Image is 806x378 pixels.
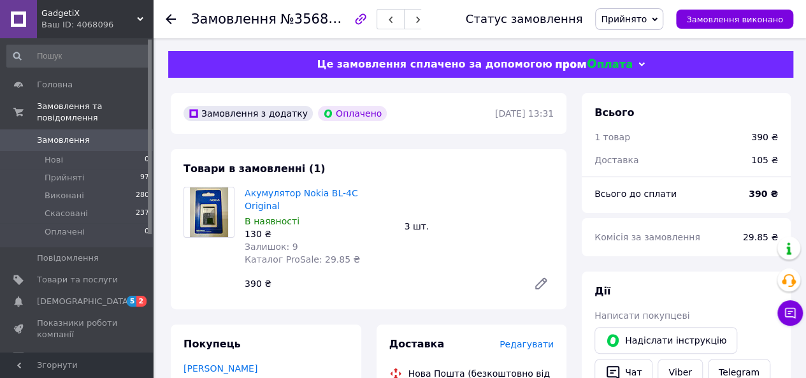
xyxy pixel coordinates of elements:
span: Комісія за замовлення [594,232,700,242]
div: Ваш ID: 4068096 [41,19,153,31]
span: GadgetiX [41,8,137,19]
div: 105 ₴ [744,146,786,174]
a: [PERSON_NAME] [184,363,257,374]
span: Оплачені [45,226,85,238]
time: [DATE] 13:31 [495,108,554,119]
span: 2 [136,296,147,307]
a: Редагувати [528,271,554,296]
span: [DEMOGRAPHIC_DATA] [37,296,131,307]
span: 5 [127,296,137,307]
span: Замовлення [191,11,277,27]
span: 237 [136,208,149,219]
span: 1 товар [594,132,630,142]
span: Товари в замовленні (1) [184,163,326,175]
span: Виконані [45,190,84,201]
div: 390 ₴ [751,131,778,143]
img: evopay logo [556,59,632,71]
span: Нові [45,154,63,166]
span: Всього до сплати [594,189,677,199]
span: Головна [37,79,73,91]
span: 97 [140,172,149,184]
span: Повідомлення [37,252,99,264]
span: Показники роботи компанії [37,317,118,340]
span: Залишок: 9 [245,242,298,252]
span: №356871758 [280,11,371,27]
span: Замовлення виконано [686,15,783,24]
img: Акумулятор Nokia BL-4C Original [190,187,227,237]
span: Дії [594,285,610,297]
button: Замовлення виконано [676,10,793,29]
div: Замовлення з додатку [184,106,313,121]
input: Пошук [6,45,150,68]
span: Покупець [184,338,241,350]
div: Оплачено [318,106,387,121]
span: Каталог ProSale: 29.85 ₴ [245,254,360,265]
div: 390 ₴ [240,275,523,293]
span: 29.85 ₴ [743,232,778,242]
span: 280 [136,190,149,201]
span: Прийнято [601,14,647,24]
div: Повернутися назад [166,13,176,25]
b: 390 ₴ [749,189,778,199]
div: 130 ₴ [245,228,394,240]
span: Товари та послуги [37,274,118,286]
span: Скасовані [45,208,88,219]
span: Доставка [389,338,445,350]
span: Всього [594,106,634,119]
span: 0 [145,154,149,166]
div: 3 шт. [399,217,559,235]
a: Акумулятор Nokia BL-4C Original [245,188,358,211]
div: Статус замовлення [466,13,583,25]
span: Доставка [594,155,638,165]
span: Прийняті [45,172,84,184]
span: Замовлення та повідомлення [37,101,153,124]
button: Чат з покупцем [777,300,803,326]
button: Надіслати інструкцію [594,327,737,354]
span: Відгуки [37,351,70,363]
span: Це замовлення сплачено за допомогою [317,58,552,70]
span: Замовлення [37,134,90,146]
span: 0 [145,226,149,238]
span: В наявності [245,216,299,226]
span: Написати покупцеві [594,310,689,321]
span: Редагувати [500,339,554,349]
